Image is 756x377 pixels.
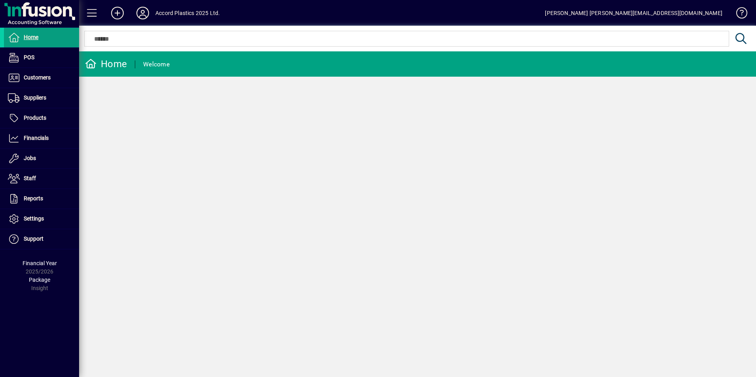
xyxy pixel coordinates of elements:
[4,48,79,68] a: POS
[24,175,36,181] span: Staff
[24,195,43,202] span: Reports
[730,2,746,27] a: Knowledge Base
[4,128,79,148] a: Financials
[105,6,130,20] button: Add
[23,260,57,266] span: Financial Year
[4,189,79,209] a: Reports
[24,54,34,60] span: POS
[4,68,79,88] a: Customers
[4,149,79,168] a: Jobs
[24,94,46,101] span: Suppliers
[4,88,79,108] a: Suppliers
[24,215,44,222] span: Settings
[24,135,49,141] span: Financials
[155,7,220,19] div: Accord Plastics 2025 Ltd.
[24,34,38,40] span: Home
[24,236,43,242] span: Support
[24,115,46,121] span: Products
[4,209,79,229] a: Settings
[29,277,50,283] span: Package
[24,74,51,81] span: Customers
[143,58,170,71] div: Welcome
[4,108,79,128] a: Products
[4,169,79,188] a: Staff
[4,229,79,249] a: Support
[545,7,722,19] div: [PERSON_NAME] [PERSON_NAME][EMAIL_ADDRESS][DOMAIN_NAME]
[130,6,155,20] button: Profile
[24,155,36,161] span: Jobs
[85,58,127,70] div: Home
